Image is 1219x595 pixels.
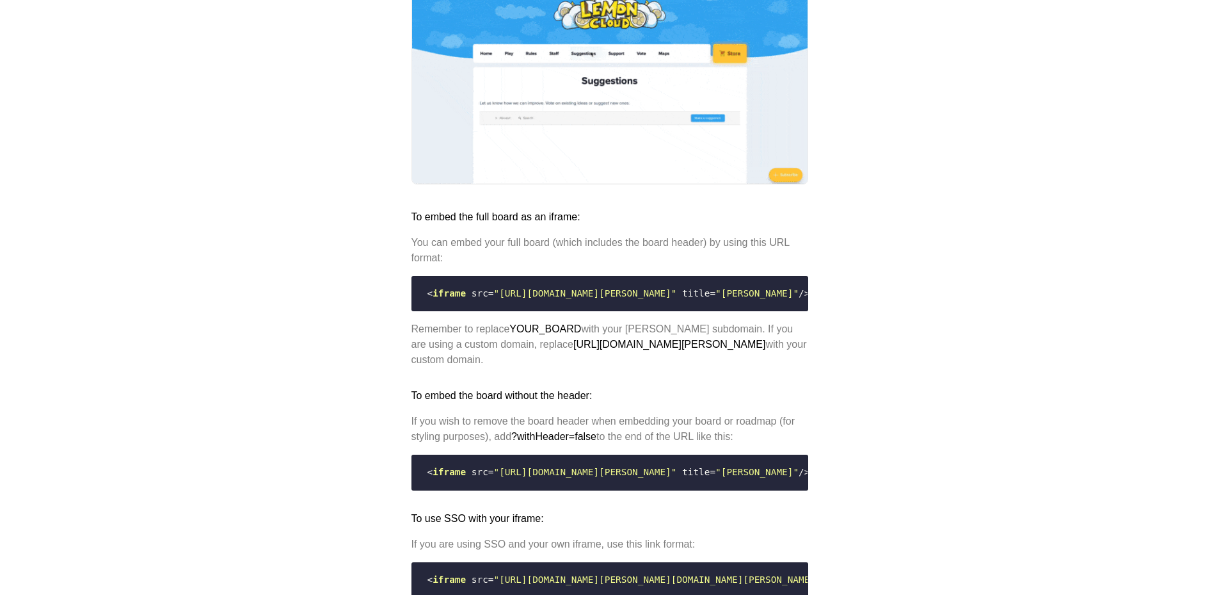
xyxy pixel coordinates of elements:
p: Remember to replace with your [PERSON_NAME] subdomain. If you are using a custom domain, replace ... [411,322,808,368]
span: "[PERSON_NAME]" [715,467,799,477]
strong: ?withHeader=false [511,431,596,442]
span: = [488,467,494,477]
span: iframe [433,467,466,477]
strong: YOUR_BOARD [509,323,581,334]
strong: [URL][DOMAIN_NAME][PERSON_NAME] [573,339,766,350]
span: = [710,288,715,298]
span: < [427,467,433,477]
span: "[URL][DOMAIN_NAME][PERSON_NAME][DOMAIN_NAME][PERSON_NAME]" [494,575,821,585]
span: = [488,288,494,298]
span: /> [799,467,809,477]
span: src [472,467,488,477]
span: "[URL][DOMAIN_NAME][PERSON_NAME]" [494,288,677,298]
span: = [710,467,715,477]
span: = [488,575,494,585]
span: title [682,288,710,298]
span: title [682,467,710,477]
span: iframe [433,288,466,298]
span: src [472,575,488,585]
span: < [427,575,433,585]
h3: To use SSO with your iframe: [411,511,808,526]
span: /> [799,288,809,298]
p: If you are using SSO and your own iframe, use this link format: [411,537,808,552]
p: If you wish to remove the board header when embedding your board or roadmap (for styling purposes... [411,414,808,444]
span: "[URL][DOMAIN_NAME][PERSON_NAME]" [494,467,677,477]
h3: To embed the board without the header: [411,388,808,403]
span: < [427,288,433,298]
p: You can embed your full board (which includes the board header) by using this URL format: [411,235,808,266]
span: iframe [433,575,466,585]
span: "[PERSON_NAME]" [715,288,799,298]
span: src [472,288,488,298]
h3: To embed the full board as an iframe: [411,209,808,225]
